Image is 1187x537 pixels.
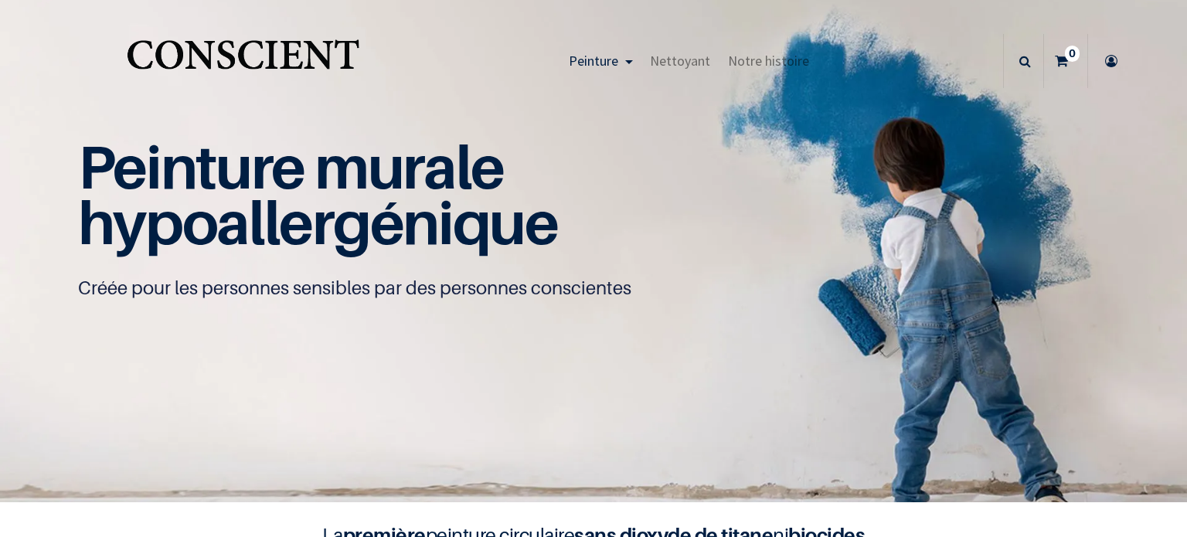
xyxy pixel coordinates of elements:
[124,31,362,92] img: Conscient
[78,131,504,202] span: Peinture murale
[124,31,362,92] a: Logo of Conscient
[560,34,641,88] a: Peinture
[650,52,710,70] span: Nettoyant
[1044,34,1087,88] a: 0
[78,186,558,258] span: hypoallergénique
[1107,437,1180,510] iframe: Tidio Chat
[728,52,809,70] span: Notre histoire
[78,276,1109,301] p: Créée pour les personnes sensibles par des personnes conscientes
[1065,46,1080,61] sup: 0
[569,52,618,70] span: Peinture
